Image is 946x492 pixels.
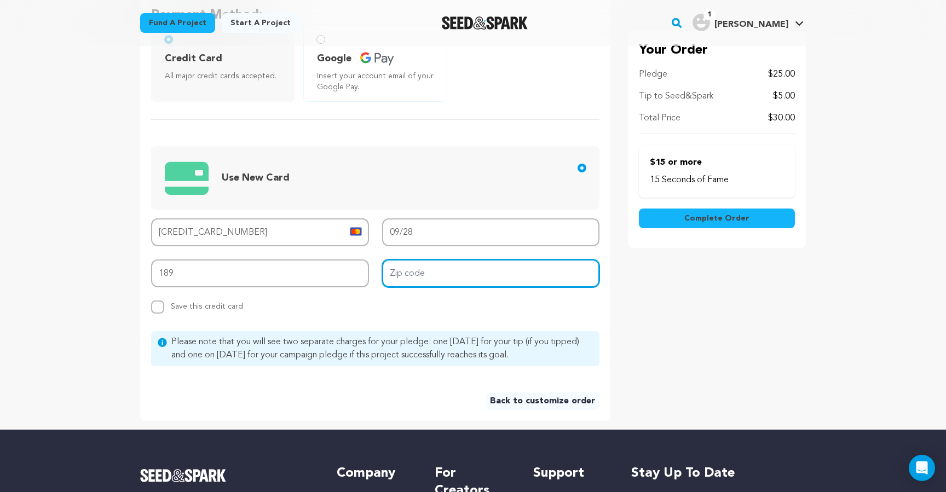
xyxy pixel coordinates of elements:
[317,71,437,92] span: Insert your account email of your Google Pay.
[703,9,716,20] span: 1
[222,13,299,33] a: Start a project
[165,71,285,82] span: All major credit cards accepted.
[486,392,599,410] a: Back to customize order
[151,259,369,287] input: CVV
[151,218,369,246] input: Card number
[140,13,215,33] a: Fund a project
[650,173,784,187] p: 15 Seconds of Fame
[171,298,243,310] span: Save this credit card
[140,469,226,482] img: Seed&Spark Logo
[165,155,209,200] img: credit card icons
[165,51,222,66] span: Credit Card
[317,51,351,66] span: Google
[768,68,795,81] p: $25.00
[140,469,315,482] a: Seed&Spark Homepage
[909,455,935,481] div: Open Intercom Messenger
[690,11,806,31] a: Anita B.'s Profile
[349,225,362,238] img: card icon
[382,218,600,246] input: MM/YY
[171,335,593,362] span: Please note that you will see two separate charges for your pledge: one [DATE] for your tip (if y...
[639,90,713,103] p: Tip to Seed&Spark
[773,90,795,103] p: $5.00
[639,68,667,81] p: Pledge
[768,112,795,125] p: $30.00
[639,42,795,59] p: Your Order
[533,465,609,482] h5: Support
[442,16,528,30] img: Seed&Spark Logo Dark Mode
[382,259,600,287] input: Zip code
[714,20,788,29] span: [PERSON_NAME]
[693,14,788,31] div: Anita B.'s Profile
[442,16,528,30] a: Seed&Spark Homepage
[639,209,795,228] button: Complete Order
[693,14,710,31] img: user.png
[684,213,749,224] span: Complete Order
[222,173,290,183] span: Use New Card
[639,112,680,125] p: Total Price
[690,11,806,34] span: Anita B.'s Profile
[337,465,413,482] h5: Company
[631,465,806,482] h5: Stay up to date
[650,156,784,169] p: $15 or more
[360,52,394,66] img: credit card icons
